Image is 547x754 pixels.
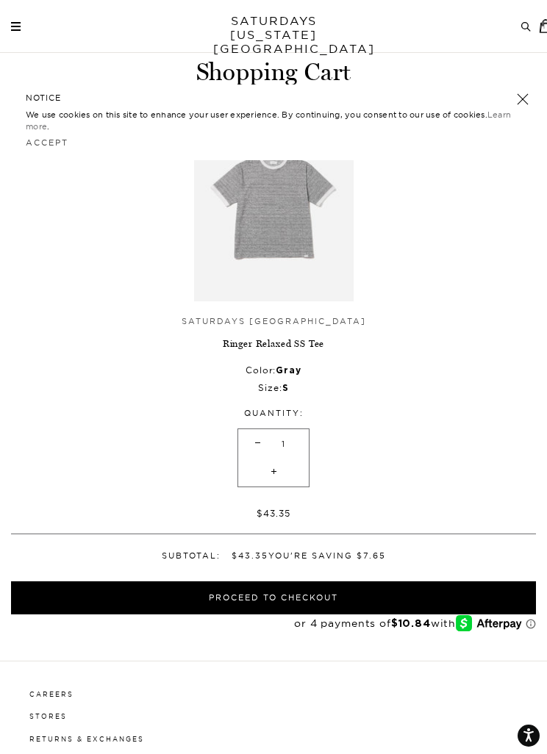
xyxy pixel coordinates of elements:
small: Subtotal: [158,550,224,561]
strong: Gray [276,366,301,375]
span: Quantity: [18,408,529,418]
button: Proceed to Checkout [11,581,536,614]
a: Returns & Exchanges [29,735,144,743]
p: We use cookies on this site to enhance your user experience. By continuing, you consent to our us... [26,109,521,134]
span: + [264,458,284,486]
a: Accept [26,137,68,148]
h1: Shopping Cart [11,57,536,88]
span: - [248,429,268,458]
h5: Saturdays [GEOGRAPHIC_DATA] [11,316,536,326]
p: Size: [11,382,536,395]
a: Ringer Relaxed SS Tee [223,338,325,349]
a: 1 [539,19,540,33]
img: A gray and white short-sleeved ringer t-shirt with a crew neckline and contrasting trim on the co... [194,110,354,301]
span: $43.35 [232,550,268,561]
a: Careers [29,690,74,698]
span: You're saving $7.65 [268,550,386,561]
p: Color: [11,365,536,377]
h5: NOTICE [26,92,521,104]
span: $43.35 [257,508,290,519]
strong: S [282,384,289,392]
a: Stores [29,712,67,720]
a: SATURDAYS[US_STATE][GEOGRAPHIC_DATA] [213,14,335,56]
